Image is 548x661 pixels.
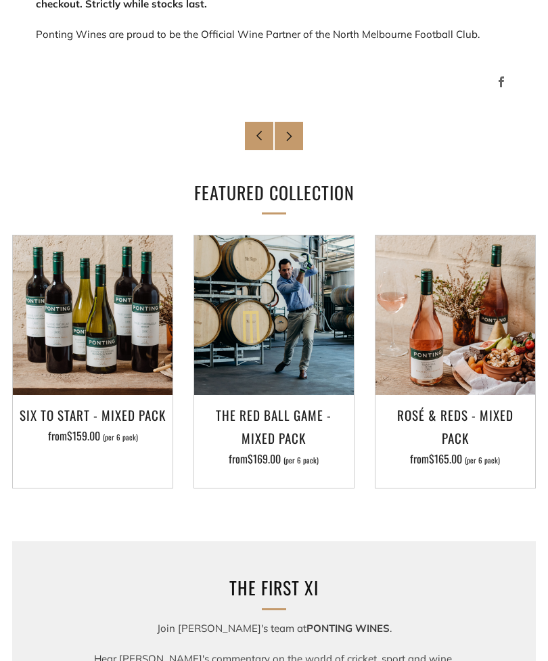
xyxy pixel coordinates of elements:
[48,428,138,444] span: from
[13,403,173,471] a: Six To Start - Mixed Pack from$159.00 (per 6 pack)
[429,451,462,467] span: $165.00
[51,618,497,639] p: Join [PERSON_NAME]'s team at .
[410,451,500,467] span: from
[248,451,281,467] span: $169.00
[229,451,319,467] span: from
[201,403,347,449] h3: The Red Ball Game - Mixed Pack
[465,457,500,464] span: (per 6 pack)
[51,574,497,602] h2: The FIRST XI
[382,403,528,449] h3: Rosé & Reds - Mixed Pack
[36,28,480,41] span: Ponting Wines are proud to be the Official Wine Partner of the North Melbourne Football Club.
[20,403,166,426] h3: Six To Start - Mixed Pack
[194,403,354,471] a: The Red Ball Game - Mixed Pack from$169.00 (per 6 pack)
[51,179,497,207] h2: Featured collection
[306,622,390,635] strong: PONTING WINES
[67,428,100,444] span: $159.00
[103,434,138,441] span: (per 6 pack)
[283,457,319,464] span: (per 6 pack)
[375,403,535,471] a: Rosé & Reds - Mixed Pack from$165.00 (per 6 pack)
